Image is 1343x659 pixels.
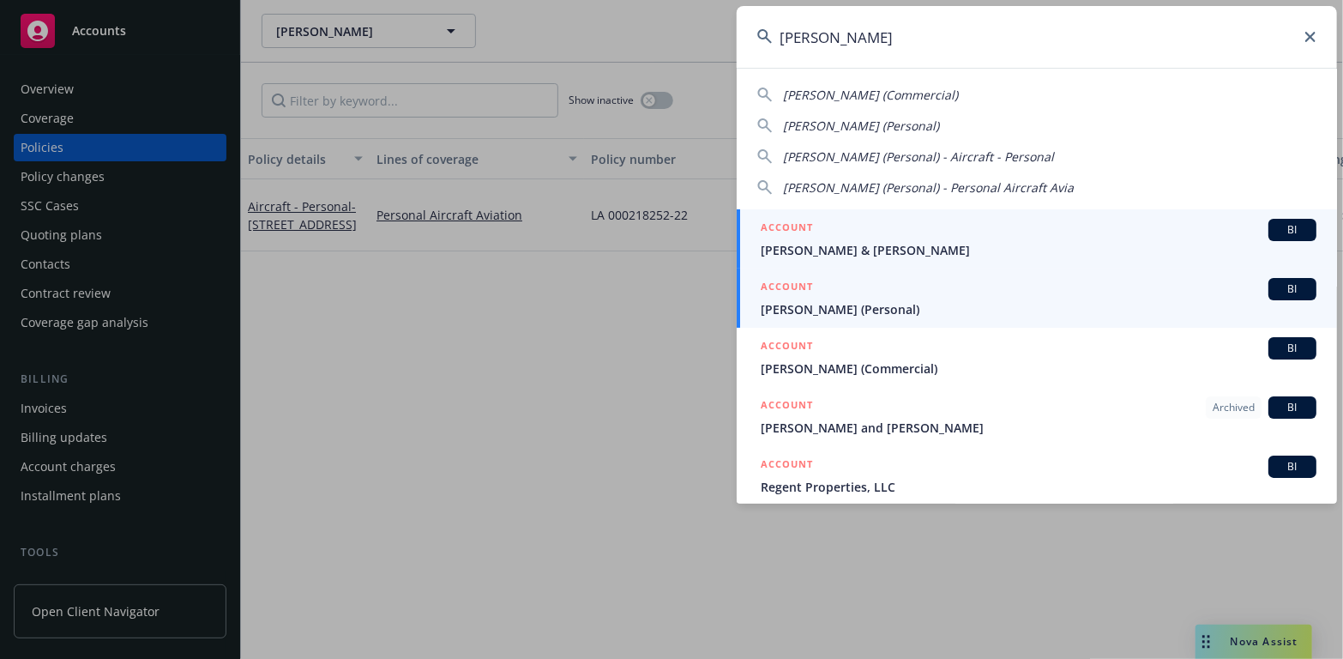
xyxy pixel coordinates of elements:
span: [PERSON_NAME] & [PERSON_NAME] [761,241,1316,259]
span: Regent Properties, LLC [761,478,1316,496]
span: [PERSON_NAME] (Personal) [761,300,1316,318]
h5: ACCOUNT [761,219,813,239]
a: ACCOUNTBIRegent Properties, LLC [737,446,1337,505]
a: ACCOUNTBI[PERSON_NAME] & [PERSON_NAME] [737,209,1337,269]
span: [PERSON_NAME] (Personal) [783,118,939,134]
h5: ACCOUNT [761,456,813,476]
span: BI [1275,222,1310,238]
span: [PERSON_NAME] (Personal) - Aircraft - Personal [783,148,1054,165]
h5: ACCOUNT [761,396,813,417]
span: BI [1275,400,1310,415]
span: Archived [1213,400,1255,415]
span: BI [1275,459,1310,475]
span: [PERSON_NAME] (Personal) - Personal Aircraft Avia [783,179,1074,196]
span: BI [1275,341,1310,356]
a: ACCOUNTBI[PERSON_NAME] (Personal) [737,269,1337,328]
a: ACCOUNTBI[PERSON_NAME] (Commercial) [737,328,1337,387]
span: BI [1275,281,1310,297]
h5: ACCOUNT [761,278,813,299]
a: ACCOUNTArchivedBI[PERSON_NAME] and [PERSON_NAME] [737,387,1337,446]
span: [PERSON_NAME] (Commercial) [761,360,1316,378]
h5: ACCOUNT [761,337,813,358]
span: [PERSON_NAME] (Commercial) [783,87,958,103]
span: [PERSON_NAME] and [PERSON_NAME] [761,419,1316,437]
input: Search... [737,6,1337,68]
